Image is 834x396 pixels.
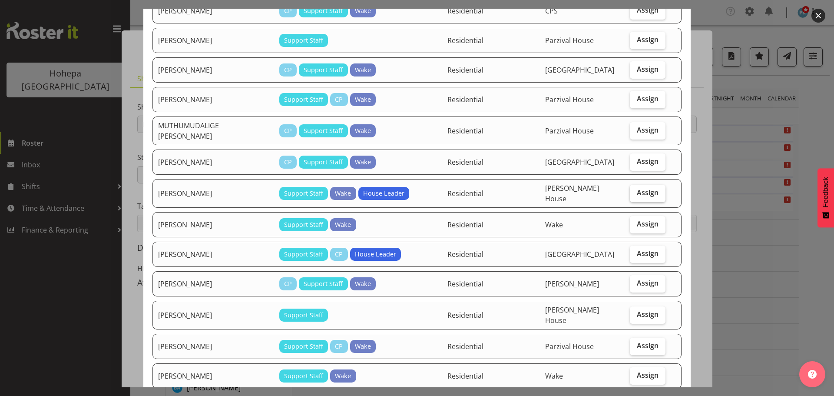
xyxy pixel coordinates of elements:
[152,334,274,359] td: [PERSON_NAME]
[447,157,483,167] span: Residential
[545,65,614,75] span: [GEOGRAPHIC_DATA]
[637,6,659,14] span: Assign
[284,250,323,259] span: Support Staff
[447,220,483,230] span: Residential
[545,95,594,104] span: Parzival House
[304,6,343,16] span: Support Staff
[447,65,483,75] span: Residential
[447,126,483,136] span: Residential
[637,65,659,73] span: Assign
[304,157,343,167] span: Support Staff
[447,250,483,259] span: Residential
[808,370,817,379] img: help-xxl-2.png
[284,126,292,136] span: CP
[545,36,594,45] span: Parzival House
[822,177,830,207] span: Feedback
[637,126,659,134] span: Assign
[304,126,343,136] span: Support Staff
[447,95,483,104] span: Residential
[284,371,323,381] span: Support Staff
[817,168,834,227] button: Feedback - Show survey
[545,6,558,16] span: CPS
[447,36,483,45] span: Residential
[545,126,594,136] span: Parzival House
[447,342,483,351] span: Residential
[447,371,483,381] span: Residential
[335,371,351,381] span: Wake
[637,279,659,287] span: Assign
[284,279,292,289] span: CP
[152,116,274,145] td: MUTHUMUDALIGE [PERSON_NAME]
[447,6,483,16] span: Residential
[637,310,659,319] span: Assign
[637,249,659,258] span: Assign
[355,157,371,167] span: Wake
[152,301,274,329] td: [PERSON_NAME]
[152,271,274,296] td: [PERSON_NAME]
[355,65,371,75] span: Wake
[284,36,323,45] span: Support Staff
[545,305,599,325] span: [PERSON_NAME] House
[545,183,599,203] span: [PERSON_NAME] House
[355,95,371,104] span: Wake
[545,371,563,381] span: Wake
[637,188,659,197] span: Assign
[447,189,483,198] span: Residential
[637,35,659,44] span: Assign
[284,220,323,230] span: Support Staff
[447,310,483,320] span: Residential
[304,279,343,289] span: Support Staff
[545,220,563,230] span: Wake
[152,212,274,237] td: [PERSON_NAME]
[335,342,343,351] span: CP
[335,250,343,259] span: CP
[637,157,659,166] span: Assign
[637,220,659,228] span: Assign
[284,6,292,16] span: CP
[355,279,371,289] span: Wake
[363,189,404,198] span: House Leader
[152,179,274,208] td: [PERSON_NAME]
[284,65,292,75] span: CP
[284,157,292,167] span: CP
[304,65,343,75] span: Support Staff
[545,279,599,289] span: [PERSON_NAME]
[284,310,323,320] span: Support Staff
[545,157,614,167] span: [GEOGRAPHIC_DATA]
[355,126,371,136] span: Wake
[152,87,274,112] td: [PERSON_NAME]
[152,57,274,83] td: [PERSON_NAME]
[355,250,396,259] span: House Leader
[284,95,323,104] span: Support Staff
[355,342,371,351] span: Wake
[152,28,274,53] td: [PERSON_NAME]
[152,363,274,389] td: [PERSON_NAME]
[637,341,659,350] span: Assign
[637,94,659,103] span: Assign
[545,342,594,351] span: Parzival House
[284,189,323,198] span: Support Staff
[152,150,274,175] td: [PERSON_NAME]
[335,189,351,198] span: Wake
[152,242,274,267] td: [PERSON_NAME]
[355,6,371,16] span: Wake
[335,220,351,230] span: Wake
[284,342,323,351] span: Support Staff
[447,279,483,289] span: Residential
[545,250,614,259] span: [GEOGRAPHIC_DATA]
[637,371,659,379] span: Assign
[335,95,343,104] span: CP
